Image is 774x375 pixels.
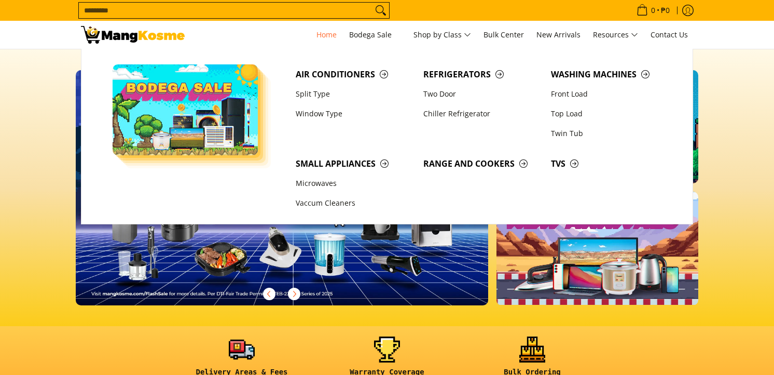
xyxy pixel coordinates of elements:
[291,64,418,84] a: Air Conditioners
[413,29,471,42] span: Shop by Class
[418,154,546,173] a: Range and Cookers
[316,30,337,39] span: Home
[349,29,401,42] span: Bodega Sale
[291,174,418,194] a: Microwaves
[546,64,673,84] a: Washing Machines
[258,283,281,305] button: Previous
[546,104,673,124] a: Top Load
[311,21,342,49] a: Home
[418,104,546,124] a: Chiller Refrigerator
[291,154,418,173] a: Small Appliances
[418,84,546,104] a: Two Door
[645,21,693,49] a: Contact Us
[113,64,258,155] img: Bodega Sale
[649,7,657,14] span: 0
[291,104,418,124] a: Window Type
[478,21,529,49] a: Bulk Center
[633,5,673,16] span: •
[283,283,306,305] button: Next
[81,26,185,44] img: Mang Kosme: Your Home Appliances Warehouse Sale Partner!
[531,21,586,49] a: New Arrivals
[423,157,541,170] span: Range and Cookers
[536,30,580,39] span: New Arrivals
[296,68,413,81] span: Air Conditioners
[372,3,389,18] button: Search
[483,30,524,39] span: Bulk Center
[593,29,638,42] span: Resources
[546,84,673,104] a: Front Load
[418,64,546,84] a: Refrigerators
[423,68,541,81] span: Refrigerators
[551,157,668,170] span: TVs
[551,68,668,81] span: Washing Machines
[291,194,418,213] a: Vaccum Cleaners
[291,84,418,104] a: Split Type
[588,21,643,49] a: Resources
[296,157,413,170] span: Small Appliances
[195,21,693,49] nav: Main Menu
[546,154,673,173] a: TVs
[76,70,488,305] img: Desktop homepage 29339654 2507 42fb b9ff a0650d39e9ed
[546,124,673,143] a: Twin Tub
[344,21,406,49] a: Bodega Sale
[408,21,476,49] a: Shop by Class
[651,30,688,39] span: Contact Us
[659,7,671,14] span: ₱0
